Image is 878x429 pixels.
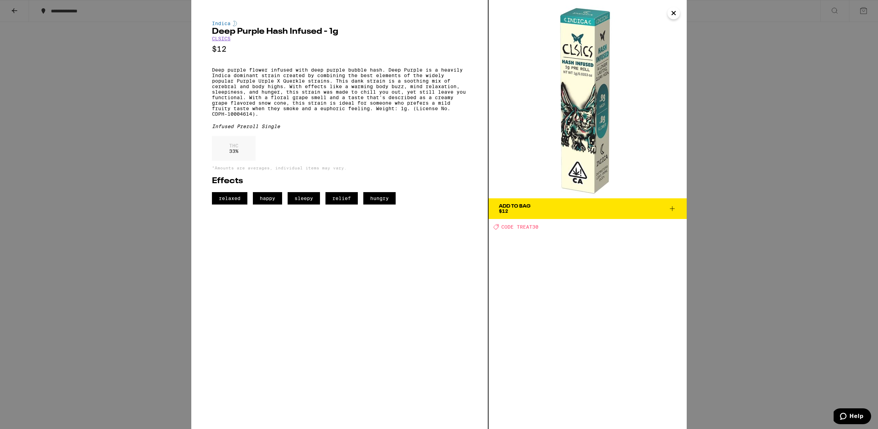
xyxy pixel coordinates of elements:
div: 33 % [212,136,256,161]
div: Add To Bag [499,204,531,209]
span: relief [325,192,358,205]
span: CODE TREAT30 [501,224,538,230]
img: indicaColor.svg [233,21,237,26]
div: Infused Preroll Single [212,124,467,129]
h2: Deep Purple Hash Infused - 1g [212,28,467,36]
button: Close [667,7,680,19]
p: *Amounts are averages, individual items may vary. [212,166,467,170]
div: Indica [212,21,467,26]
span: happy [253,192,282,205]
span: sleepy [288,192,320,205]
a: CLSICS [212,36,231,41]
p: $12 [212,45,467,53]
p: Deep purple flower infused with deep purple bubble hash. Deep Purple is a heavily Indica dominant... [212,67,467,117]
span: $12 [499,208,508,214]
h2: Effects [212,177,467,185]
p: THC [229,143,238,148]
iframe: Opens a widget where you can find more information [834,408,871,426]
span: hungry [363,192,396,205]
button: Add To Bag$12 [489,198,687,219]
span: relaxed [212,192,247,205]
